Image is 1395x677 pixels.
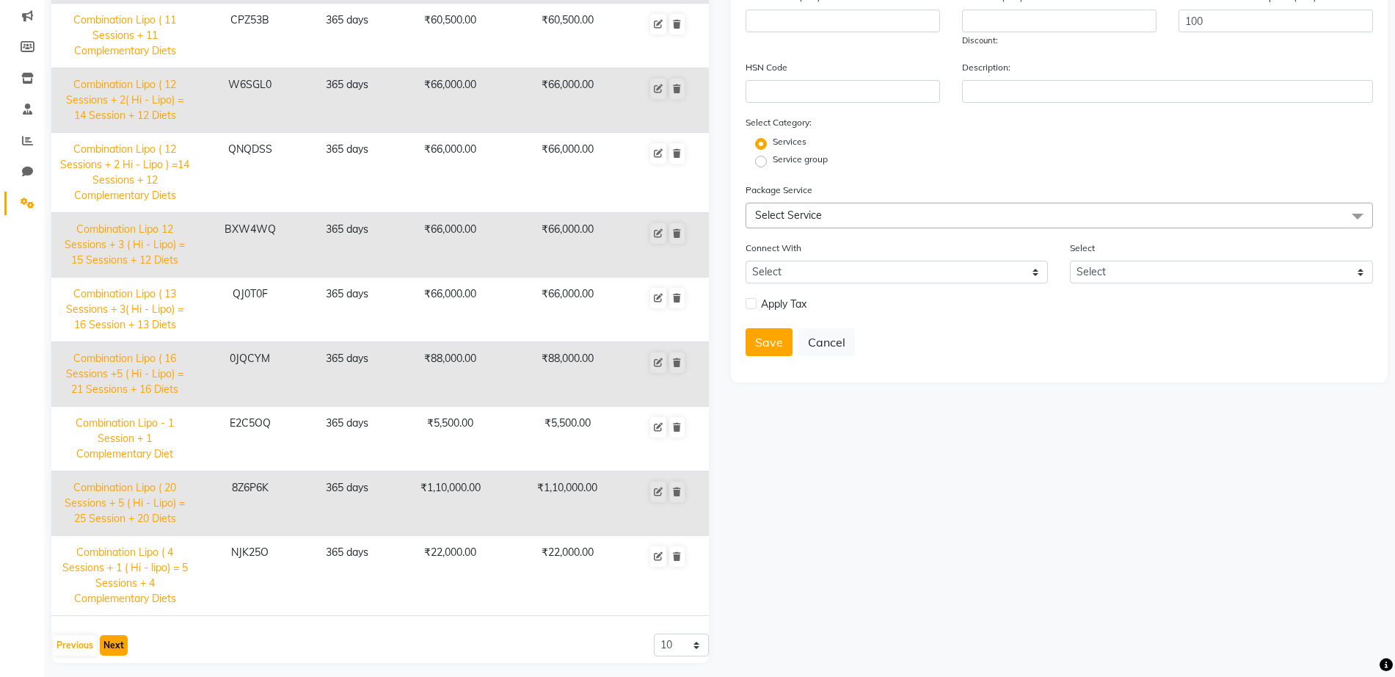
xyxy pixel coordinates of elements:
[392,213,509,278] td: ₹66,000.00
[392,133,509,213] td: ₹66,000.00
[51,471,198,536] td: Combination Lipo ( 20 Sessions + 5 ( Hi - Lipo) = 25 Session + 20 Diets
[509,536,626,616] td: ₹22,000.00
[746,116,812,129] label: Select Category:
[773,153,828,166] label: Service group
[755,209,822,222] span: Select Service
[392,278,509,342] td: ₹66,000.00
[302,213,392,278] td: 365 days
[198,68,302,133] td: W6SGL0
[302,536,392,616] td: 365 days
[509,68,626,133] td: ₹66,000.00
[746,184,812,197] label: Package Service
[509,342,626,407] td: ₹88,000.00
[198,407,302,471] td: E2C5OQ
[51,536,198,616] td: Combination Lipo ( 4 Sessions + 1 ( Hi - lipo) = 5 Sessions + 4 Complementary Diets
[509,213,626,278] td: ₹66,000.00
[509,278,626,342] td: ₹66,000.00
[302,4,392,68] td: 365 days
[1070,242,1095,255] label: Select
[392,471,509,536] td: ₹1,10,000.00
[962,35,998,46] span: Discount:
[509,4,626,68] td: ₹60,500.00
[392,536,509,616] td: ₹22,000.00
[198,471,302,536] td: 8Z6P6K
[761,297,806,312] span: Apply Tax
[51,407,198,471] td: Combination Lipo - 1 Session + 1 Complementary Diet
[51,278,198,342] td: Combination Lipo ( 13 Sessions + 3( Hi - Lipo) = 16 Session + 13 Diets
[198,536,302,616] td: NJK25O
[392,68,509,133] td: ₹66,000.00
[198,213,302,278] td: BXW4WQ
[51,68,198,133] td: Combination Lipo ( 12 Sessions + 2( Hi - Lipo) = 14 Session + 12 Diets
[51,342,198,407] td: Combination Lipo ( 16 Sessions +5 ( Hi - Lipo) = 21 Sessions + 16 Diets
[302,68,392,133] td: 365 days
[392,4,509,68] td: ₹60,500.00
[509,407,626,471] td: ₹5,500.00
[962,61,1010,74] label: Description:
[198,4,302,68] td: CPZ53B
[198,342,302,407] td: 0JQCYM
[198,278,302,342] td: QJ0T0F
[746,61,787,74] label: HSN Code
[798,328,855,356] button: Cancel
[198,133,302,213] td: QNQDSS
[302,342,392,407] td: 365 days
[302,407,392,471] td: 365 days
[51,4,198,68] td: Combination Lipo ( 11 Sessions + 11 Complementary Diets
[302,471,392,536] td: 365 days
[100,635,128,656] button: Next
[302,133,392,213] td: 365 days
[509,133,626,213] td: ₹66,000.00
[53,635,97,656] button: Previous
[392,407,509,471] td: ₹5,500.00
[746,242,801,255] label: Connect With
[509,471,626,536] td: ₹1,10,000.00
[51,133,198,213] td: Combination Lipo ( 12 Sessions + 2 Hi - Lipo ) =14 Sessions + 12 Complementary Diets
[773,135,806,148] label: Services
[51,213,198,278] td: Combination Lipo 12 Sessions + 3 ( Hi - Lipo) = 15 Sessions + 12 Diets
[302,278,392,342] td: 365 days
[392,342,509,407] td: ₹88,000.00
[746,328,793,356] button: Save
